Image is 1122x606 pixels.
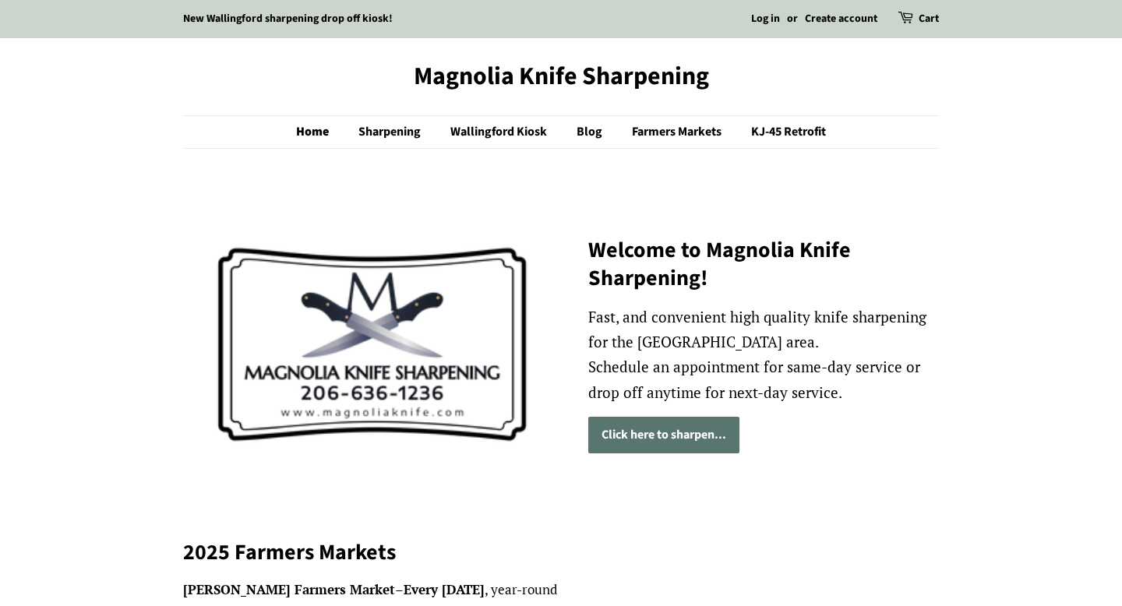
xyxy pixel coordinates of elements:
[439,116,563,148] a: Wallingford Kiosk
[183,579,939,601] li: – , year-round
[347,116,436,148] a: Sharpening
[588,305,939,405] p: Fast, and convenient high quality knife sharpening for the [GEOGRAPHIC_DATA] area. Schedule an ap...
[588,236,939,293] h2: Welcome to Magnolia Knife Sharpening!
[183,11,393,26] a: New Wallingford sharpening drop off kiosk!
[751,11,780,26] a: Log in
[805,11,877,26] a: Create account
[787,10,798,29] li: or
[404,580,485,598] strong: Every [DATE]
[183,538,939,566] h2: 2025 Farmers Markets
[565,116,618,148] a: Blog
[588,417,739,453] a: Click here to sharpen...
[183,580,395,598] strong: [PERSON_NAME] Farmers Market
[183,62,939,91] a: Magnolia Knife Sharpening
[296,116,344,148] a: Home
[919,10,939,29] a: Cart
[620,116,737,148] a: Farmers Markets
[739,116,826,148] a: KJ-45 Retrofit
